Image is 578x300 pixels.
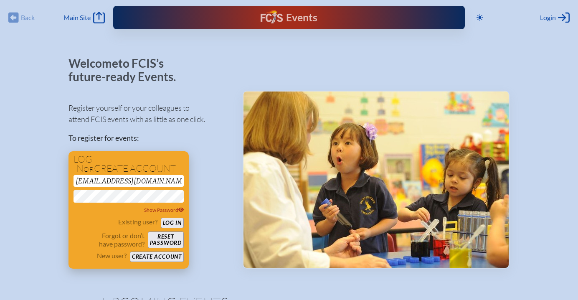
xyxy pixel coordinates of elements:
[243,92,509,268] img: Events
[148,231,184,248] button: Resetpassword
[214,10,363,25] div: FCIS Events — Future ready
[74,155,184,173] h1: Log in create account
[63,13,91,22] span: Main Site
[63,12,104,23] a: Main Site
[68,102,229,125] p: Register yourself or your colleagues to attend FCIS events with as little as one click.
[68,132,229,144] p: To register for events:
[74,231,144,248] p: Forgot or don’t have password?
[84,165,94,173] span: or
[97,252,127,260] p: New user?
[68,57,185,83] p: Welcome to FCIS’s future-ready Events.
[144,207,184,213] span: Show Password
[130,252,184,262] button: Create account
[118,218,157,226] p: Existing user?
[74,175,184,187] input: Email
[540,13,556,22] span: Login
[161,218,184,228] button: Log in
